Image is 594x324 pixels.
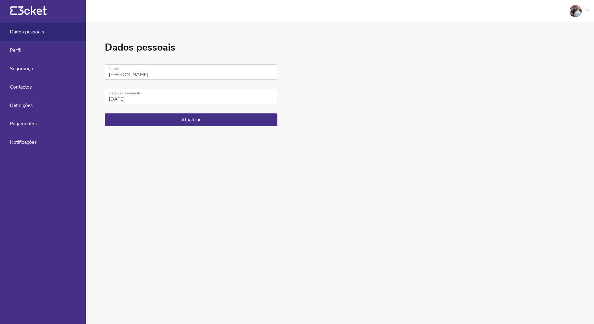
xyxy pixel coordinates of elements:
g: {' '} [10,6,17,15]
a: {' '} [10,12,47,17]
span: Pagamentos [10,121,37,127]
span: Notificações [10,139,37,145]
span: Perfil [10,48,21,53]
span: Definições [10,103,33,108]
h1: Dados pessoais [105,41,277,54]
span: Contactos [10,84,32,90]
button: Atualizar [105,113,277,126]
input: Nome [105,64,277,80]
label: Data de nascimento [105,89,277,97]
span: Segurança [10,66,33,71]
span: Dados pessoais [10,29,44,35]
